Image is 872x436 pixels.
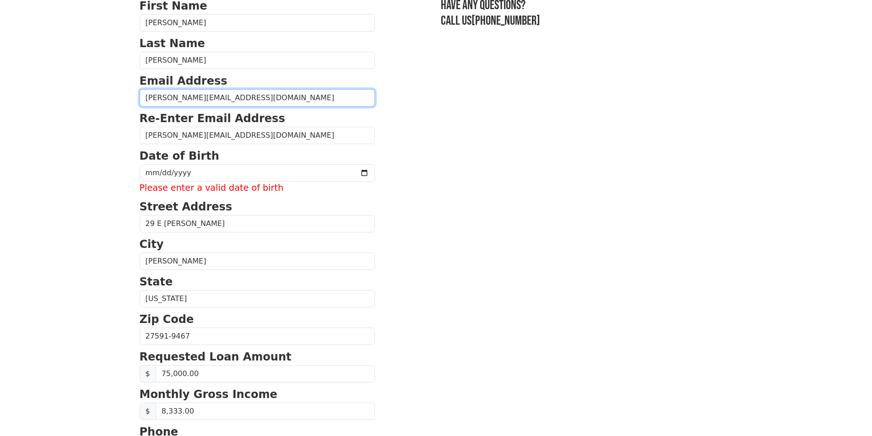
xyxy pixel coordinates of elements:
[140,52,375,69] input: Last Name
[140,75,227,87] strong: Email Address
[140,215,375,232] input: Street Address
[140,328,375,345] input: Zip Code
[441,13,733,29] h3: Call us
[140,253,375,270] input: City
[140,238,164,251] strong: City
[156,403,375,420] input: Monthly Gross Income
[156,365,375,382] input: Requested Loan Amount
[140,313,194,326] strong: Zip Code
[140,150,219,162] strong: Date of Birth
[140,386,375,403] p: Monthly Gross Income
[140,89,375,107] input: Email Address
[140,37,205,50] strong: Last Name
[140,182,375,195] label: Please enter a valid date of birth
[140,350,292,363] strong: Requested Loan Amount
[140,200,233,213] strong: Street Address
[140,365,156,382] span: $
[140,14,375,32] input: First Name
[140,112,285,125] strong: Re-Enter Email Address
[140,127,375,144] input: Re-Enter Email Address
[471,13,540,28] a: [PHONE_NUMBER]
[140,275,173,288] strong: State
[140,403,156,420] span: $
